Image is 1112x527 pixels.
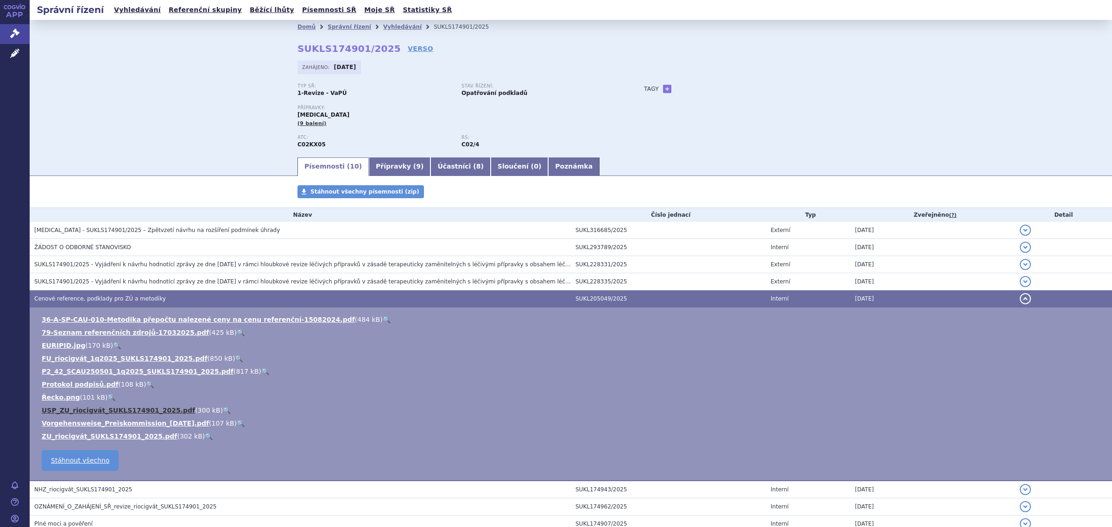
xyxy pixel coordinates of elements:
span: SUKLS174901/2025 - Vyjádření k návrhu hodnotící zprávy ze dne 9.5.2025 v rámci hloubkové revize l... [34,278,630,285]
span: Cenové reference, podklady pro ZÚ a metodiky [34,295,166,302]
td: SUKL228331/2025 [571,256,766,273]
a: Písemnosti (10) [297,157,369,176]
a: Vyhledávání [383,24,422,30]
li: ( ) [42,393,1103,402]
th: Číslo jednací [571,208,766,222]
a: Vorgehensweise_Preiskommission_[DATE].pdf [42,420,209,427]
span: ŽÁDOST O ODBORNÉ STANOVISKO [34,244,131,251]
a: Poznámka [548,157,600,176]
a: 🔍 [237,329,245,336]
span: 107 kB [212,420,234,427]
strong: riocigvát [461,141,479,148]
span: 484 kB [357,316,380,323]
button: detail [1020,242,1031,253]
p: RS: [461,135,616,140]
span: 0 [534,163,538,170]
a: Moje SŘ [361,4,398,16]
a: Řecko.png [42,394,80,401]
span: NHZ_riocigvát_SUKLS174901_2025 [34,486,132,493]
li: ( ) [42,354,1103,363]
span: Interní [771,244,789,251]
span: OZNÁMENÍ_O_ZAHÁJENÍ_SŘ_revize_riocigvát_SUKLS174901_2025 [34,503,216,510]
td: [DATE] [850,256,1015,273]
span: 850 kB [210,355,233,362]
span: 300 kB [198,407,221,414]
span: [MEDICAL_DATA] [297,112,349,118]
span: Interní [771,486,789,493]
strong: [DATE] [334,64,356,70]
button: detail [1020,501,1031,512]
td: SUKL293789/2025 [571,239,766,256]
li: ( ) [42,328,1103,337]
a: P2_42_SCAU250501_1q2025_SUKLS174901_2025.pdf [42,368,234,375]
span: Interní [771,521,789,527]
span: SUKLS174901/2025 - Vyjádření k návrhu hodnotící zprávy ze dne 9.5.2025 v rámci hloubkové revize l... [34,261,630,268]
td: [DATE] [850,273,1015,290]
button: detail [1020,276,1031,287]
li: ( ) [42,380,1103,389]
a: 🔍 [237,420,245,427]
a: 79-Seznam referenčních zdrojů-17032025.pdf [42,329,209,336]
th: Název [30,208,571,222]
button: detail [1020,484,1031,495]
li: ( ) [42,406,1103,415]
td: [DATE] [850,498,1015,515]
a: Referenční skupiny [166,4,245,16]
button: detail [1020,259,1031,270]
td: [DATE] [850,239,1015,256]
strong: RIOCIGUÁT [297,141,326,148]
p: Přípravky: [297,105,625,111]
a: ZU_riocigvát_SUKLS174901_2025.pdf [42,433,177,440]
span: 170 kB [88,342,111,349]
a: 🔍 [261,368,269,375]
td: SUKL205049/2025 [571,290,766,307]
a: Správní řízení [328,24,371,30]
span: Interní [771,503,789,510]
td: SUKL316685/2025 [571,222,766,239]
a: VERSO [408,44,433,53]
a: 🔍 [383,316,391,323]
span: Externí [771,278,790,285]
a: Přípravky (9) [369,157,430,176]
a: 🔍 [223,407,231,414]
li: ( ) [42,315,1103,324]
a: 36-A-SP-CAU-010-Metodika přepočtu nalezené ceny na cenu referenční-15082024.pdf [42,316,355,323]
a: 🔍 [113,342,121,349]
td: [DATE] [850,481,1015,498]
a: FU_riocigvát_1q2025_SUKLS174901_2025.pdf [42,355,208,362]
th: Detail [1015,208,1112,222]
h2: Správní řízení [30,3,111,16]
li: SUKLS174901/2025 [434,20,501,34]
span: Externí [771,261,790,268]
p: ATC: [297,135,452,140]
a: 🔍 [235,355,243,362]
h3: Tagy [644,83,659,94]
td: SUKL174962/2025 [571,498,766,515]
td: [DATE] [850,290,1015,307]
span: Stáhnout všechny písemnosti (zip) [310,188,419,195]
button: detail [1020,225,1031,236]
span: 108 kB [121,381,144,388]
span: 817 kB [236,368,259,375]
li: ( ) [42,341,1103,350]
a: + [663,85,671,93]
span: Adempas - SUKLS174901/2025 – Zpětvzetí návrhu na rozšíření podmínek úhrady [34,227,280,233]
li: ( ) [42,367,1103,376]
a: Domů [297,24,316,30]
a: USP_ZU_riocigvát_SUKLS174901_2025.pdf [42,407,195,414]
a: Stáhnout všechno [42,450,119,471]
strong: Opatřování podkladů [461,90,527,96]
a: 🔍 [146,381,154,388]
li: ( ) [42,432,1103,441]
a: Statistiky SŘ [400,4,455,16]
p: Typ SŘ: [297,83,452,89]
a: Protokol podpisů.pdf [42,381,119,388]
span: (9 balení) [297,120,327,126]
span: 101 kB [82,394,105,401]
a: Účastníci (8) [430,157,490,176]
a: 🔍 [107,394,115,401]
a: Sloučení (0) [491,157,548,176]
li: ( ) [42,419,1103,428]
span: Interní [771,295,789,302]
span: 302 kB [180,433,202,440]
